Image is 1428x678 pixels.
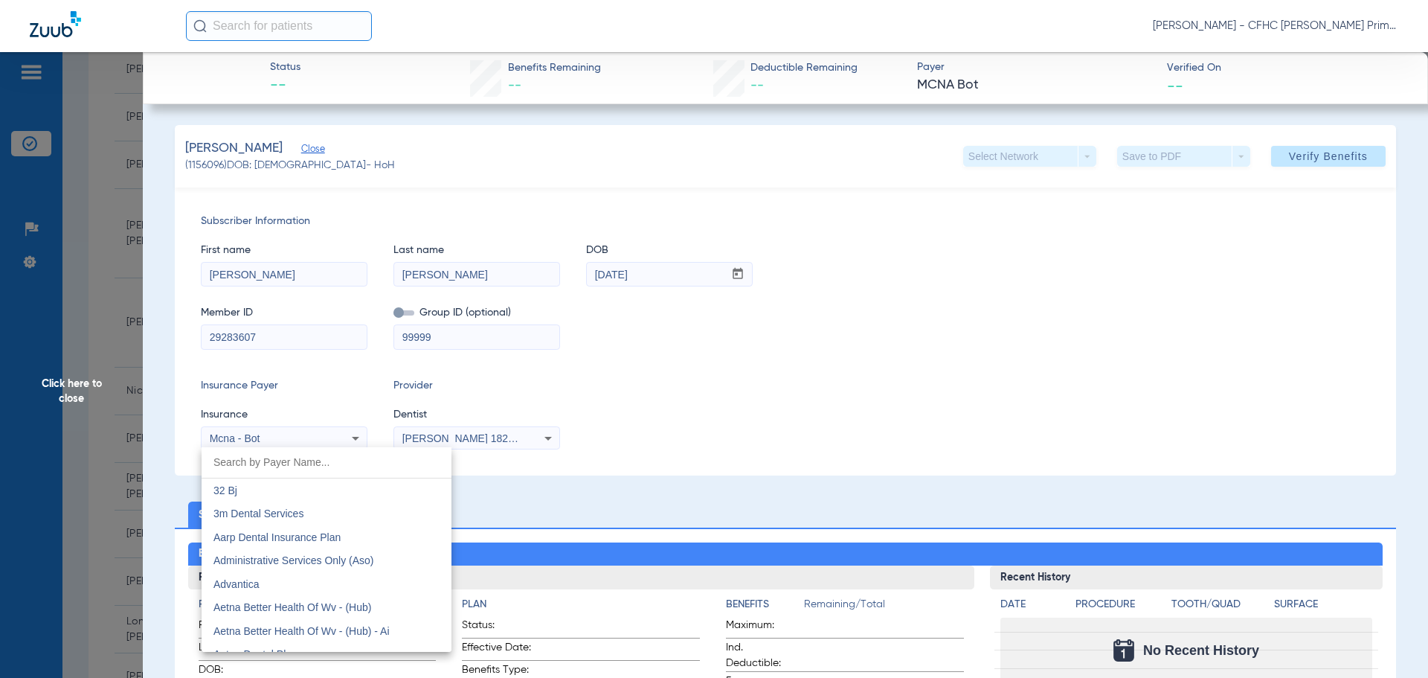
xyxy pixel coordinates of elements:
[213,508,303,519] span: 3m Dental Services
[1354,607,1428,678] iframe: Chat Widget
[213,554,374,566] span: Administrative Services Only (Aso)
[213,531,341,543] span: Aarp Dental Insurance Plan
[213,648,303,660] span: Aetna Dental Plans
[202,447,451,478] input: dropdown search
[213,624,390,636] span: Aetna Better Health Of Wv - (Hub) - Ai
[213,601,371,613] span: Aetna Better Health Of Wv - (Hub)
[213,484,237,496] span: 32 Bj
[213,578,259,589] span: Advantica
